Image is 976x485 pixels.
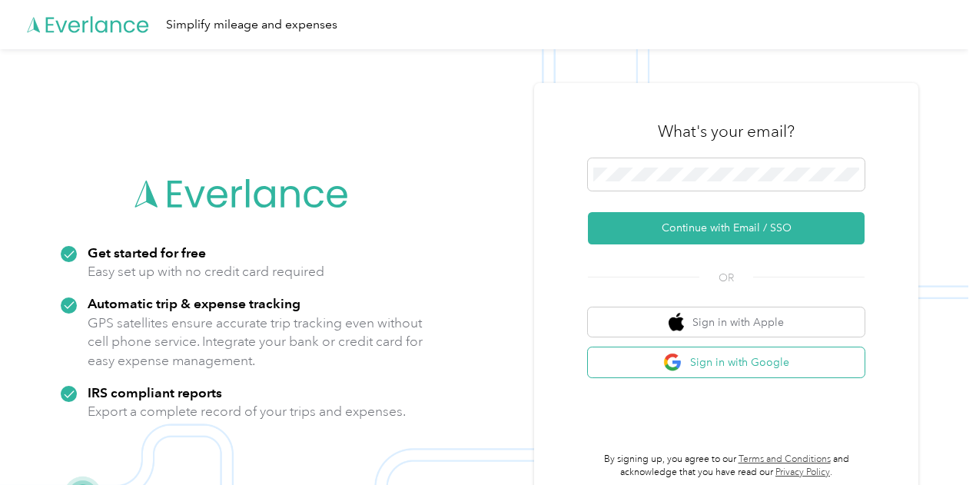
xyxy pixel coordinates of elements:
[699,270,753,286] span: OR
[166,15,337,35] div: Simplify mileage and expenses
[88,295,300,311] strong: Automatic trip & expense tracking
[88,402,406,421] p: Export a complete record of your trips and expenses.
[658,121,795,142] h3: What's your email?
[88,244,206,261] strong: Get started for free
[88,384,222,400] strong: IRS compliant reports
[663,353,682,372] img: google logo
[588,453,865,480] p: By signing up, you agree to our and acknowledge that you have read our .
[588,212,865,244] button: Continue with Email / SSO
[669,313,684,332] img: apple logo
[88,314,423,370] p: GPS satellites ensure accurate trip tracking even without cell phone service. Integrate your bank...
[775,467,830,478] a: Privacy Policy
[588,307,865,337] button: apple logoSign in with Apple
[88,262,324,281] p: Easy set up with no credit card required
[588,347,865,377] button: google logoSign in with Google
[739,453,831,465] a: Terms and Conditions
